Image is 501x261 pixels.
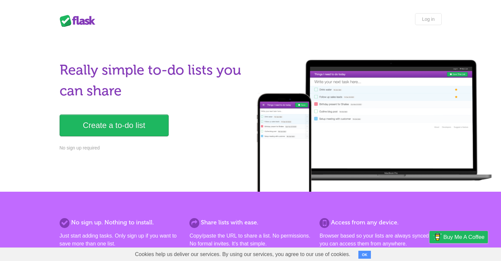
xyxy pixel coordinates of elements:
span: Buy me a coffee [443,231,485,243]
img: Buy me a coffee [433,231,442,243]
h2: No sign up. Nothing to install. [60,218,181,227]
h2: Share lists with ease. [189,218,311,227]
h2: Access from any device. [320,218,441,227]
div: Flask Lists [60,15,99,27]
a: Log in [415,13,441,25]
p: Browser based so your lists are always synced and you can access them from anywhere. [320,232,441,248]
a: Create a to-do list [60,114,169,136]
p: Copy/paste the URL to share a list. No permissions. No formal invites. It's that simple. [189,232,311,248]
a: Buy me a coffee [430,231,488,243]
button: OK [358,251,371,259]
h1: Really simple to-do lists you can share [60,60,247,101]
p: No sign up required [60,145,247,151]
span: Cookies help us deliver our services. By using our services, you agree to our use of cookies. [128,248,357,261]
p: Just start adding tasks. Only sign up if you want to save more than one list. [60,232,181,248]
